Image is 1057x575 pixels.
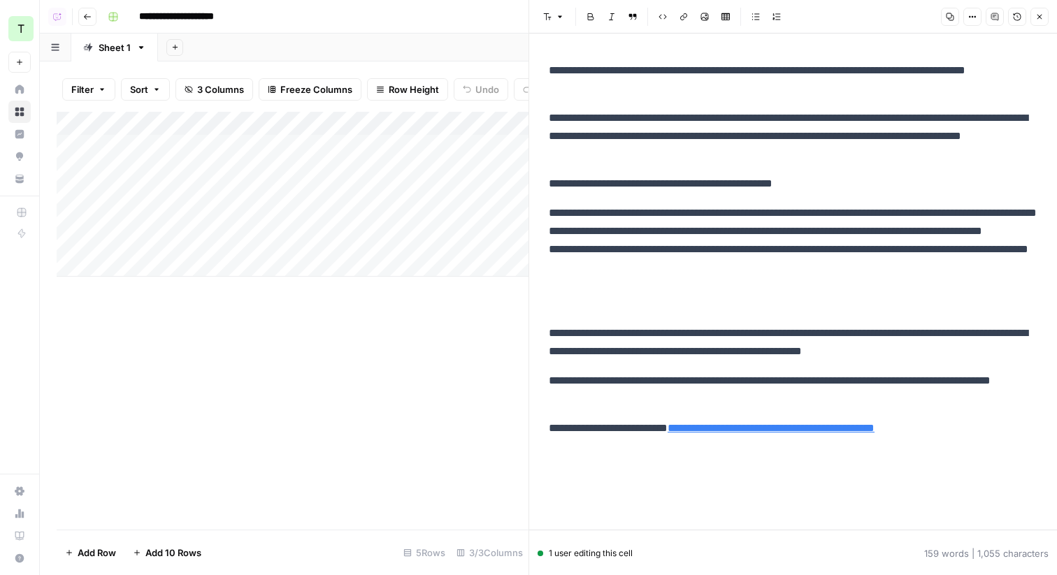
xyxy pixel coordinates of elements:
button: Sort [121,78,170,101]
a: Usage [8,502,31,525]
a: Insights [8,123,31,145]
span: 3 Columns [197,82,244,96]
button: 3 Columns [175,78,253,101]
a: Sheet 1 [71,34,158,61]
span: Undo [475,82,499,96]
a: Browse [8,101,31,123]
button: Workspace: Travis Demo [8,11,31,46]
span: Add Row [78,546,116,560]
span: Filter [71,82,94,96]
span: T [17,20,24,37]
span: Sort [130,82,148,96]
a: Learning Hub [8,525,31,547]
div: Sheet 1 [99,41,131,54]
div: 5 Rows [398,541,451,564]
button: Add 10 Rows [124,541,210,564]
button: Help + Support [8,547,31,569]
span: Add 10 Rows [145,546,201,560]
span: Freeze Columns [280,82,352,96]
a: Home [8,78,31,101]
div: 3/3 Columns [451,541,528,564]
span: Row Height [389,82,439,96]
a: Settings [8,480,31,502]
a: Opportunities [8,145,31,168]
button: Freeze Columns [259,78,361,101]
button: Add Row [57,541,124,564]
div: 159 words | 1,055 characters [924,546,1049,560]
div: 1 user editing this cell [538,547,633,560]
button: Undo [454,78,508,101]
button: Row Height [367,78,448,101]
a: Your Data [8,168,31,190]
button: Filter [62,78,115,101]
